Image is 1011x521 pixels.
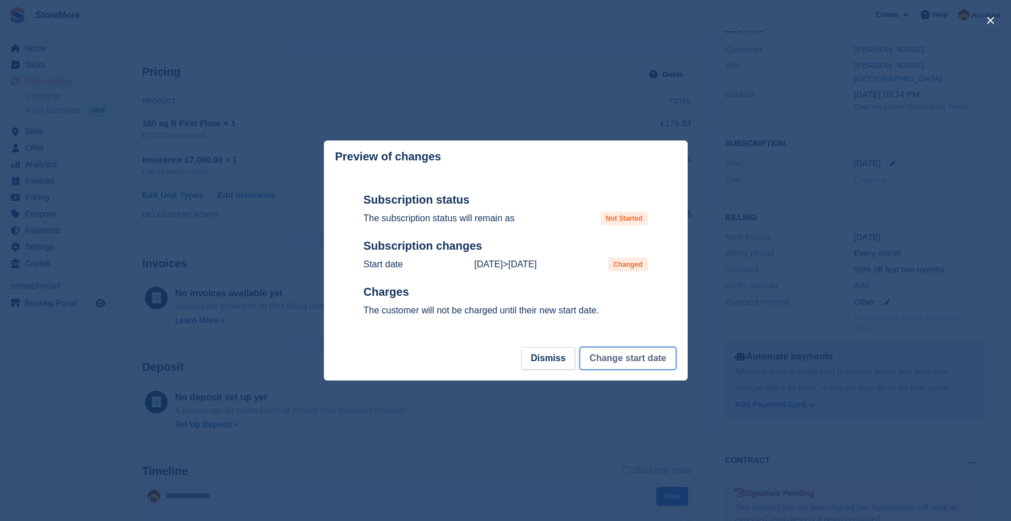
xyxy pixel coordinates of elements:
p: The subscription status will remain as [364,212,515,225]
h2: Subscription status [364,193,648,207]
h2: Subscription changes [364,239,648,253]
h2: Charges [364,285,648,299]
time: 2025-09-05 23:00:00 UTC [508,259,536,269]
p: Preview of changes [335,150,442,163]
p: The customer will not be charged until their new start date. [364,304,648,317]
p: > [474,258,536,271]
button: Dismiss [521,347,575,370]
time: 2025-08-31 00:00:00 UTC [474,259,502,269]
span: Changed [608,258,647,271]
button: close [981,11,1000,30]
span: Not Started [601,212,648,225]
p: Start date [364,258,403,271]
button: Change start date [580,347,676,370]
